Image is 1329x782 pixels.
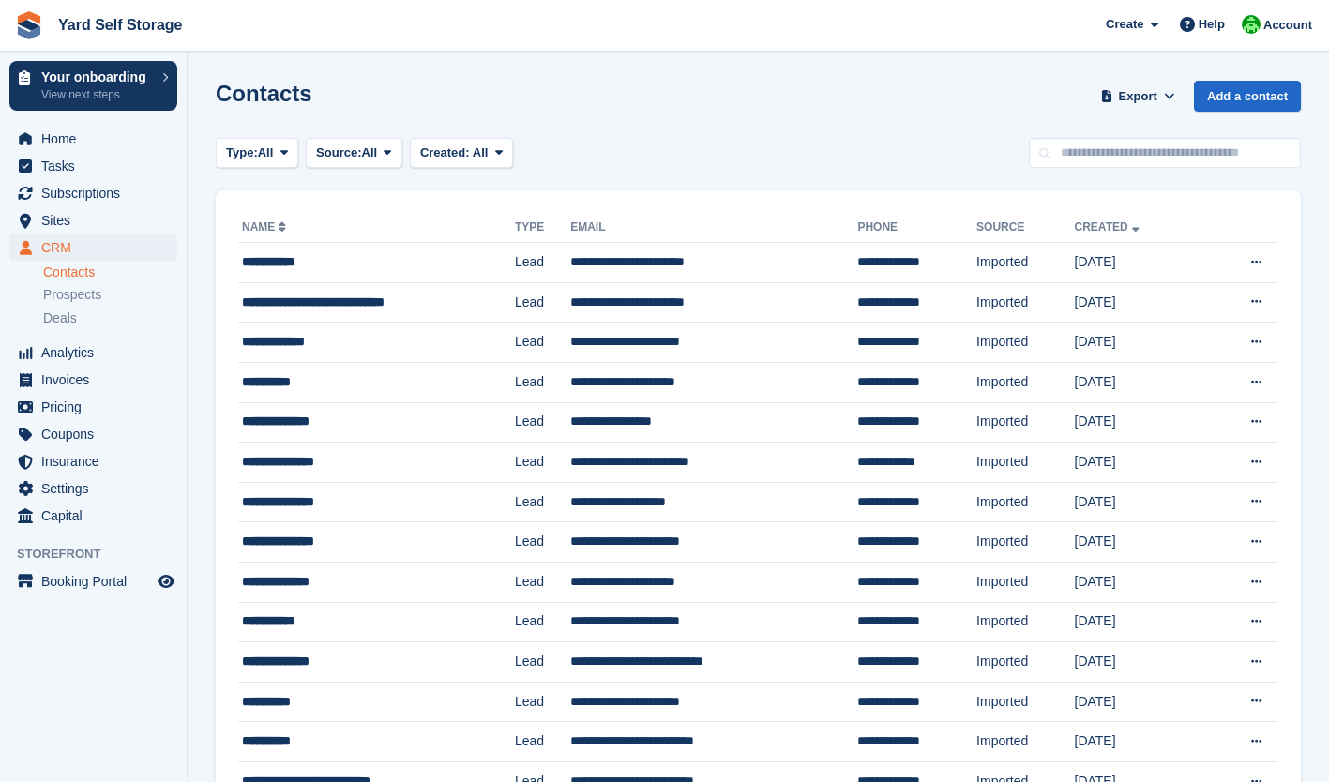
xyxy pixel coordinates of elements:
td: Lead [515,522,570,563]
td: [DATE] [1075,362,1204,402]
a: Prospects [43,285,177,305]
span: Account [1263,16,1312,35]
td: Lead [515,602,570,642]
td: Imported [976,282,1074,323]
td: [DATE] [1075,602,1204,642]
td: Imported [976,482,1074,522]
td: [DATE] [1075,323,1204,363]
button: Created: All [410,138,513,169]
span: Tasks [41,153,154,179]
a: menu [9,339,177,366]
span: Booking Portal [41,568,154,594]
span: CRM [41,234,154,261]
p: Your onboarding [41,70,153,83]
h1: Contacts [216,81,312,106]
a: menu [9,503,177,529]
img: Nicholas Bellwood [1242,15,1261,34]
td: [DATE] [1075,722,1204,762]
span: Settings [41,475,154,502]
td: [DATE] [1075,243,1204,283]
a: menu [9,448,177,474]
button: Source: All [306,138,402,169]
span: Created: [420,145,470,159]
span: Home [41,126,154,152]
span: Analytics [41,339,154,366]
span: Capital [41,503,154,529]
a: menu [9,475,177,502]
span: All [473,145,489,159]
td: Imported [976,362,1074,402]
td: Lead [515,562,570,602]
td: Lead [515,642,570,683]
button: Type: All [216,138,298,169]
th: Email [570,213,857,243]
a: Contacts [43,263,177,281]
a: menu [9,367,177,393]
th: Type [515,213,570,243]
a: Created [1075,220,1143,233]
span: Invoices [41,367,154,393]
td: [DATE] [1075,562,1204,602]
span: All [258,143,274,162]
td: [DATE] [1075,402,1204,443]
td: Lead [515,243,570,283]
td: Imported [976,402,1074,443]
td: [DATE] [1075,522,1204,563]
td: Imported [976,642,1074,683]
button: Export [1096,81,1179,112]
span: Coupons [41,421,154,447]
td: [DATE] [1075,642,1204,683]
a: menu [9,234,177,261]
a: menu [9,394,177,420]
td: [DATE] [1075,682,1204,722]
span: All [362,143,378,162]
a: Name [242,220,290,233]
img: stora-icon-8386f47178a22dfd0bd8f6a31ec36ba5ce8667c1dd55bd0f319d3a0aa187defe.svg [15,11,43,39]
span: Source: [316,143,361,162]
a: Deals [43,308,177,328]
td: Imported [976,243,1074,283]
span: Type: [226,143,258,162]
a: Your onboarding View next steps [9,61,177,111]
td: [DATE] [1075,282,1204,323]
a: Add a contact [1194,81,1301,112]
span: Storefront [17,545,187,564]
td: [DATE] [1075,443,1204,483]
td: Imported [976,682,1074,722]
td: Imported [976,602,1074,642]
td: Lead [515,443,570,483]
th: Source [976,213,1074,243]
td: Imported [976,562,1074,602]
span: Help [1199,15,1225,34]
td: Lead [515,282,570,323]
td: Imported [976,323,1074,363]
a: menu [9,421,177,447]
td: Lead [515,682,570,722]
span: Export [1119,87,1157,106]
a: menu [9,568,177,594]
span: Create [1106,15,1143,34]
a: Preview store [155,570,177,593]
span: Sites [41,207,154,233]
a: menu [9,153,177,179]
td: Imported [976,522,1074,563]
a: menu [9,180,177,206]
td: Imported [976,722,1074,762]
span: Pricing [41,394,154,420]
td: Lead [515,323,570,363]
td: Lead [515,482,570,522]
span: Deals [43,309,77,327]
td: [DATE] [1075,482,1204,522]
a: menu [9,207,177,233]
td: Lead [515,362,570,402]
td: Imported [976,443,1074,483]
a: Yard Self Storage [51,9,190,40]
a: menu [9,126,177,152]
p: View next steps [41,86,153,103]
span: Subscriptions [41,180,154,206]
th: Phone [857,213,976,243]
span: Prospects [43,286,101,304]
span: Insurance [41,448,154,474]
td: Lead [515,722,570,762]
td: Lead [515,402,570,443]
